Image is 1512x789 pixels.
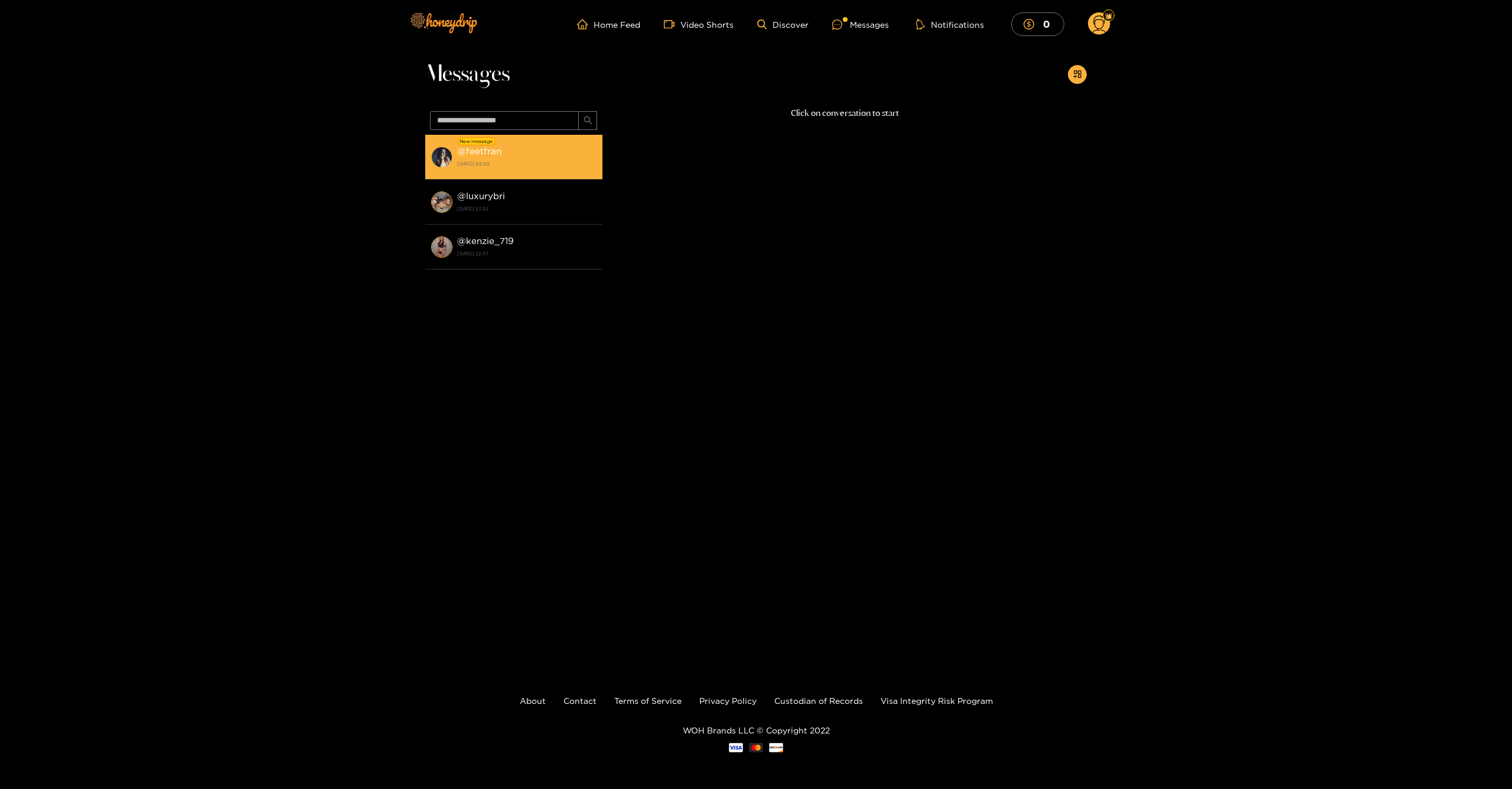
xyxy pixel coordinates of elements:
[614,696,682,705] a: Terms of Service
[425,60,510,89] span: Messages
[431,191,452,213] img: conversation
[774,696,863,705] a: Custodian of Records
[757,20,809,30] a: Discover
[602,106,1087,120] p: Click on conversation to start
[457,191,505,201] strong: @ luxurybri
[431,147,452,168] img: conversation
[584,116,592,126] span: search
[664,19,680,30] span: video-camera
[881,696,993,705] a: Visa Integrity Risk Program
[457,248,597,259] strong: [DATE] 22:37
[1011,12,1064,35] button: 0
[457,203,597,214] strong: [DATE] 23:52
[664,19,734,30] a: Video Shorts
[457,158,597,169] strong: [DATE] 02:02
[578,111,597,130] button: search
[431,236,452,258] img: conversation
[563,696,597,705] a: Contact
[577,19,640,30] a: Home Feed
[520,696,546,705] a: About
[699,696,757,705] a: Privacy Policy
[1105,12,1112,20] img: Fan Level
[457,236,514,246] strong: @ kenzie_719
[1041,18,1052,30] mark: 0
[458,137,495,145] div: New message
[457,146,501,156] strong: @ feetfran
[1073,70,1082,80] span: appstore-add
[1068,65,1087,84] button: appstore-add
[577,19,594,30] span: home
[832,18,889,31] div: Messages
[1024,19,1040,30] span: dollar
[913,18,988,30] button: Notifications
